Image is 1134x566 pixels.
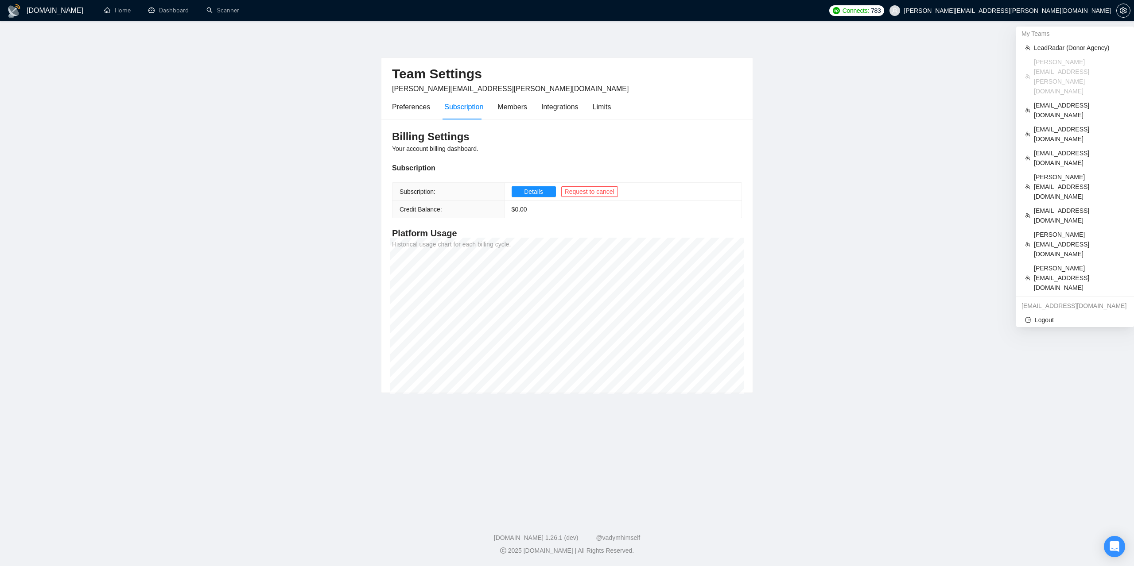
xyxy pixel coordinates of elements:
span: LeadRadar (Donor Agency) [1034,43,1125,53]
span: team [1025,45,1030,50]
span: Connects: [843,6,869,15]
span: Credit Balance: [400,206,442,213]
a: searchScanner [206,7,239,14]
span: Request to cancel [565,187,614,196]
span: [EMAIL_ADDRESS][DOMAIN_NAME] [1034,206,1125,225]
span: copyright [500,547,506,554]
span: user [892,8,898,14]
div: Integrations [541,101,579,112]
span: Subscription: [400,188,435,195]
span: [PERSON_NAME][EMAIL_ADDRESS][PERSON_NAME][DOMAIN_NAME] [392,85,629,92]
div: Limits [593,101,611,112]
a: [DOMAIN_NAME] 1.26.1 (dev) [494,534,579,541]
span: [EMAIL_ADDRESS][DOMAIN_NAME] [1034,100,1125,120]
span: team [1025,242,1030,247]
button: Request to cancel [561,186,618,197]
span: [PERSON_NAME][EMAIL_ADDRESS][PERSON_NAME][DOMAIN_NAME] [1034,57,1125,96]
span: [EMAIL_ADDRESS][DOMAIN_NAME] [1034,124,1125,144]
img: logo [7,4,21,18]
span: Details [524,187,543,196]
span: team [1025,155,1030,161]
h4: Platform Usage [392,227,742,239]
span: Your account billing dashboard. [392,145,478,152]
button: Details [512,186,556,197]
img: upwork-logo.png [833,7,840,14]
a: @vadymhimself [596,534,640,541]
span: team [1025,184,1030,189]
span: [PERSON_NAME][EMAIL_ADDRESS][DOMAIN_NAME] [1034,263,1125,293]
div: Open Intercom Messenger [1104,536,1125,557]
span: [PERSON_NAME][EMAIL_ADDRESS][DOMAIN_NAME] [1034,172,1125,201]
a: dashboardDashboard [148,7,189,14]
div: 2025 [DOMAIN_NAME] | All Rights Reserved. [7,546,1127,555]
span: $ 0.00 [512,206,527,213]
span: team [1025,131,1030,137]
span: team [1025,74,1030,79]
span: team [1025,108,1030,113]
span: logout [1025,317,1031,323]
a: setting [1116,7,1130,14]
span: Logout [1025,315,1125,325]
div: Members [497,101,527,112]
h3: Billing Settings [392,130,742,144]
div: Preferences [392,101,430,112]
h2: Team Settings [392,65,742,83]
span: team [1025,275,1030,281]
span: [EMAIL_ADDRESS][DOMAIN_NAME] [1034,148,1125,168]
span: team [1025,213,1030,218]
div: dima.mirov@gigradar.io [1016,299,1134,313]
span: [PERSON_NAME][EMAIL_ADDRESS][DOMAIN_NAME] [1034,230,1125,259]
a: homeHome [104,7,131,14]
div: Subscription [444,101,483,112]
span: 783 [871,6,881,15]
div: Subscription [392,162,742,173]
div: My Teams [1016,27,1134,41]
button: setting [1116,4,1130,18]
